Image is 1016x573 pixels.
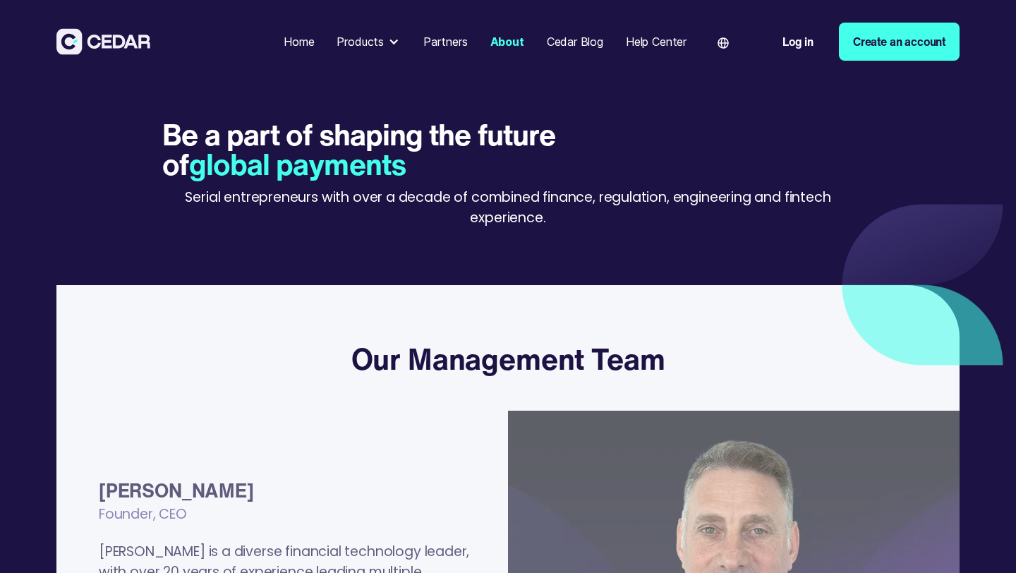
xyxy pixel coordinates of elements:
[418,26,473,57] a: Partners
[626,33,687,50] div: Help Center
[278,26,320,57] a: Home
[782,33,814,50] div: Log in
[162,120,577,179] h1: Be a part of shaping the future of
[99,505,480,542] div: Founder, CEO
[485,26,530,57] a: About
[620,26,692,57] a: Help Center
[423,33,468,50] div: Partners
[331,28,406,56] div: Products
[547,33,603,50] div: Cedar Blog
[189,143,406,186] span: global payments
[162,188,853,229] p: Serial entrepreneurs with over a decade of combined finance, regulation, engineering and fintech ...
[541,26,609,57] a: Cedar Blog
[337,33,384,50] div: Products
[839,23,960,61] a: Create an account
[284,33,314,50] div: Home
[768,23,828,61] a: Log in
[99,476,480,505] div: [PERSON_NAME]
[490,33,524,50] div: About
[351,342,665,377] h3: Our Management Team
